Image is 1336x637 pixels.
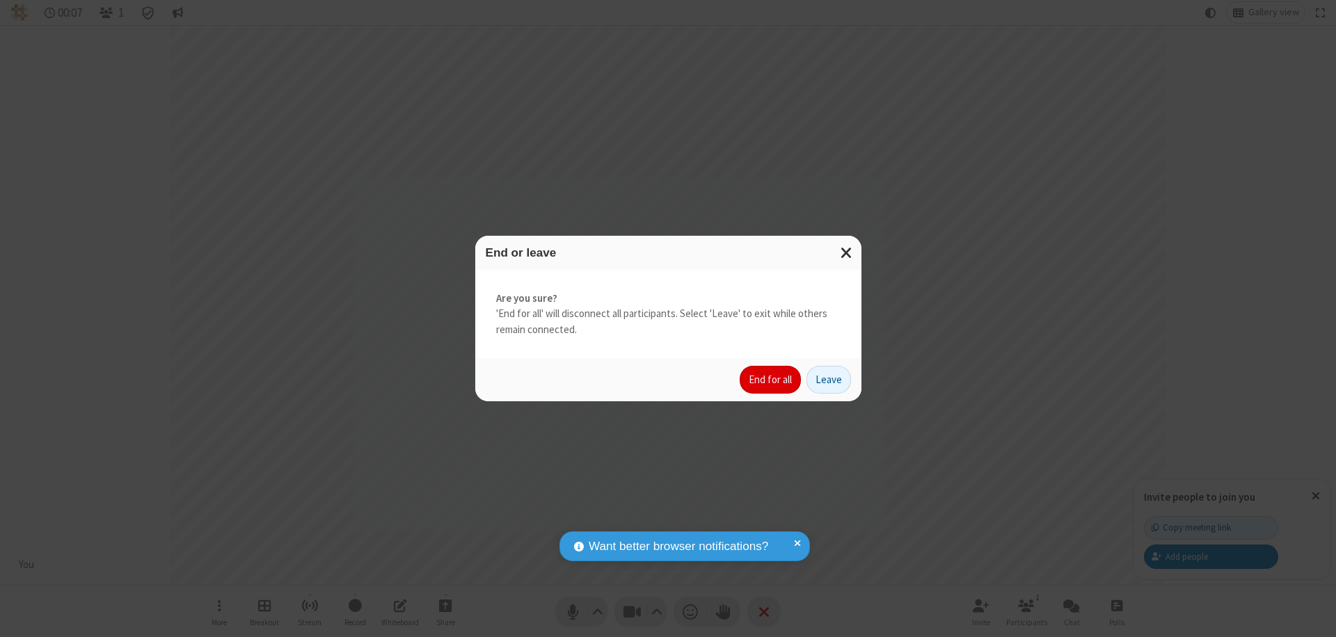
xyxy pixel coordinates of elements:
div: 'End for all' will disconnect all participants. Select 'Leave' to exit while others remain connec... [475,270,861,359]
strong: Are you sure? [496,291,841,307]
button: End for all [740,366,801,394]
span: Want better browser notifications? [589,538,768,556]
button: Close modal [832,236,861,270]
button: Leave [806,366,851,394]
h3: End or leave [486,246,851,259]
